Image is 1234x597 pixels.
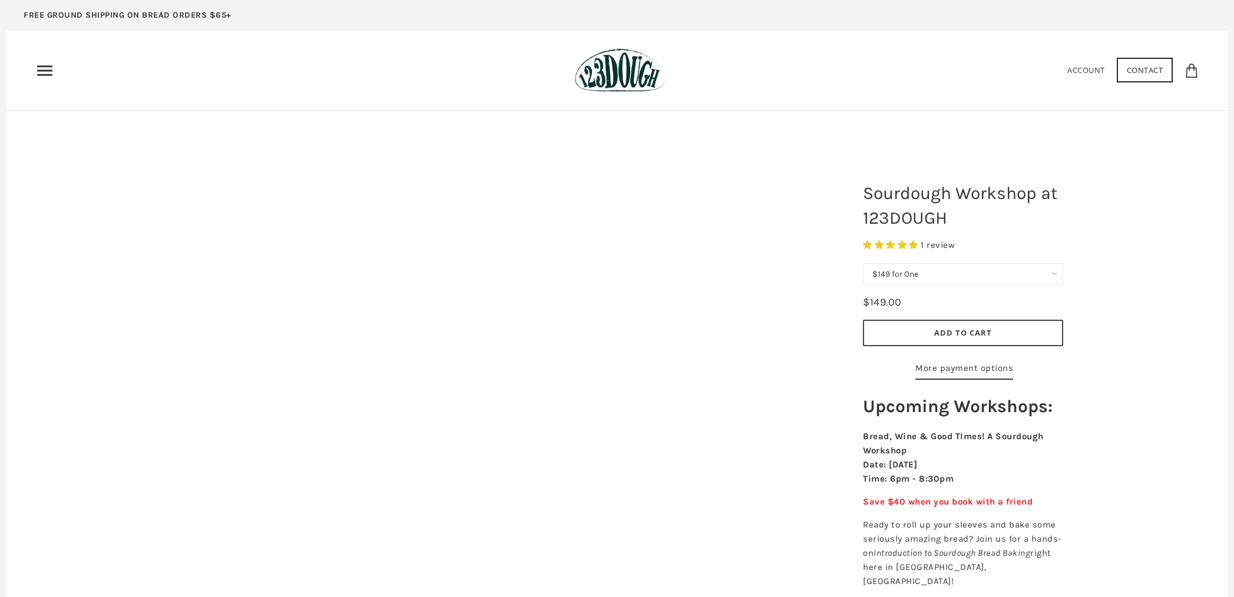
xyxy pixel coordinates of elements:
[6,6,249,31] a: FREE GROUND SHIPPING ON BREAD ORDERS $65+
[863,240,921,250] span: 5.00 stars
[863,431,1044,470] strong: Bread, Wine & Good TImes! A Sourdough Workshop Date: [DATE]
[24,9,231,22] p: FREE GROUND SHIPPING ON BREAD ORDERS $65+
[921,240,955,250] span: 1 review
[863,294,902,311] div: $149.00
[863,496,1033,507] strong: Save $40 when you book with a friend
[1117,58,1173,82] a: Contact
[854,175,1072,236] h1: Sourdough Workshop at 123DOUGH
[863,396,1053,417] strong: Upcoming Workshops:
[35,61,54,80] nav: Primary
[863,320,1063,346] button: Add to Cart
[575,48,665,92] img: 123Dough Bakery
[874,548,1030,558] i: Introduction to Sourdough Bread Baking
[65,170,816,523] a: Sourdough Workshop at 123DOUGH
[1067,65,1105,75] a: Account
[934,327,992,338] span: Add to Cart
[863,518,1063,588] p: Ready to roll up your sleeves and bake some seriously amazing bread? Join us for a hands-on right...
[915,361,1013,380] a: More payment options
[863,473,954,484] strong: Time: 6pm - 8:30pm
